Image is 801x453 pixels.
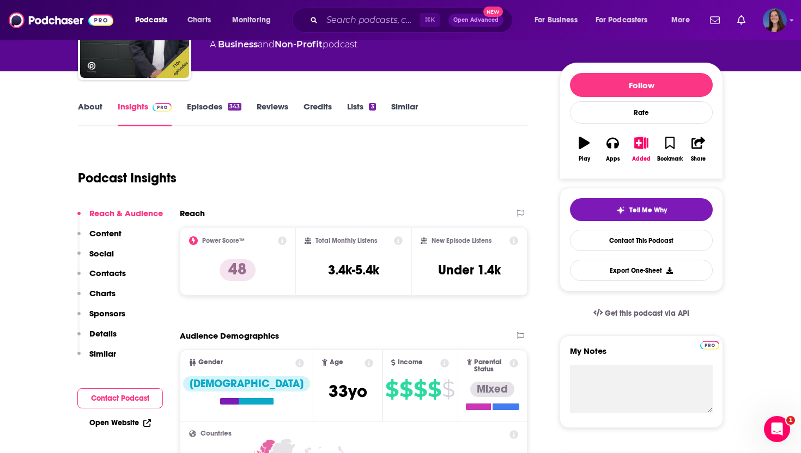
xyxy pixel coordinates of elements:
[470,382,514,397] div: Mixed
[78,101,102,126] a: About
[218,39,258,50] a: Business
[369,103,375,111] div: 3
[89,418,151,427] a: Open Website
[391,101,418,126] a: Similar
[453,17,499,23] span: Open Advanced
[763,8,787,32] button: Show profile menu
[733,11,750,29] a: Show notifications dropdown
[228,103,241,111] div: 343
[89,208,163,218] p: Reach & Audience
[596,13,648,28] span: For Podcasters
[570,346,713,365] label: My Notes
[438,262,501,278] h3: Under 1.4k
[414,381,427,398] span: $
[700,339,719,350] a: Pro website
[220,259,256,281] p: 48
[691,156,706,162] div: Share
[328,262,379,278] h3: 3.4k-5.4k
[763,8,787,32] span: Logged in as emmadonovan
[89,328,117,339] p: Details
[347,101,375,126] a: Lists3
[632,156,651,162] div: Added
[183,376,310,391] div: [DEMOGRAPHIC_DATA]
[700,341,719,350] img: Podchaser Pro
[78,170,177,186] h1: Podcast Insights
[684,130,713,169] button: Share
[616,206,625,215] img: tell me why sparkle
[77,388,163,408] button: Contact Podcast
[535,13,578,28] span: For Business
[527,11,591,29] button: open menu
[201,430,232,437] span: Countries
[763,8,787,32] img: User Profile
[89,288,116,298] p: Charts
[385,381,398,398] span: $
[77,268,126,288] button: Contacts
[118,101,172,126] a: InsightsPodchaser Pro
[180,11,217,29] a: Charts
[627,130,656,169] button: Added
[275,39,323,50] a: Non-Profit
[187,101,241,126] a: Episodes343
[257,101,288,126] a: Reviews
[428,381,441,398] span: $
[315,237,377,244] h2: Total Monthly Listens
[77,348,116,369] button: Similar
[671,13,690,28] span: More
[442,381,454,398] span: $
[89,348,116,359] p: Similar
[153,103,172,112] img: Podchaser Pro
[329,381,367,402] span: 33 yo
[764,416,790,442] iframe: Intercom live chat
[605,309,689,318] span: Get this podcast via API
[187,13,211,28] span: Charts
[77,328,117,348] button: Details
[77,308,125,328] button: Sponsors
[77,288,116,308] button: Charts
[202,237,245,244] h2: Power Score™
[198,359,223,366] span: Gender
[128,11,181,29] button: open menu
[210,38,357,51] div: A podcast
[474,359,507,373] span: Parental Status
[570,130,598,169] button: Play
[786,416,795,425] span: 1
[448,14,503,27] button: Open AdvancedNew
[606,156,620,162] div: Apps
[570,73,713,97] button: Follow
[135,13,167,28] span: Podcasts
[77,208,163,228] button: Reach & Audience
[224,11,285,29] button: open menu
[89,308,125,319] p: Sponsors
[483,7,503,17] span: New
[570,101,713,124] div: Rate
[180,330,279,341] h2: Audience Demographics
[420,13,440,27] span: ⌘ K
[304,101,332,126] a: Credits
[398,359,423,366] span: Income
[706,11,724,29] a: Show notifications dropdown
[585,300,698,327] a: Get this podcast via API
[657,156,683,162] div: Bookmark
[656,130,684,169] button: Bookmark
[180,208,205,218] h2: Reach
[258,39,275,50] span: and
[570,260,713,281] button: Export One-Sheet
[570,230,713,251] a: Contact This Podcast
[77,228,122,248] button: Content
[302,8,523,33] div: Search podcasts, credits, & more...
[9,10,113,30] img: Podchaser - Follow, Share and Rate Podcasts
[89,268,126,278] p: Contacts
[664,11,703,29] button: open menu
[89,228,122,238] p: Content
[570,198,713,221] button: tell me why sparkleTell Me Why
[89,248,114,259] p: Social
[598,130,627,169] button: Apps
[232,13,271,28] span: Monitoring
[432,237,491,244] h2: New Episode Listens
[629,206,667,215] span: Tell Me Why
[579,156,590,162] div: Play
[322,11,420,29] input: Search podcasts, credits, & more...
[77,248,114,268] button: Social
